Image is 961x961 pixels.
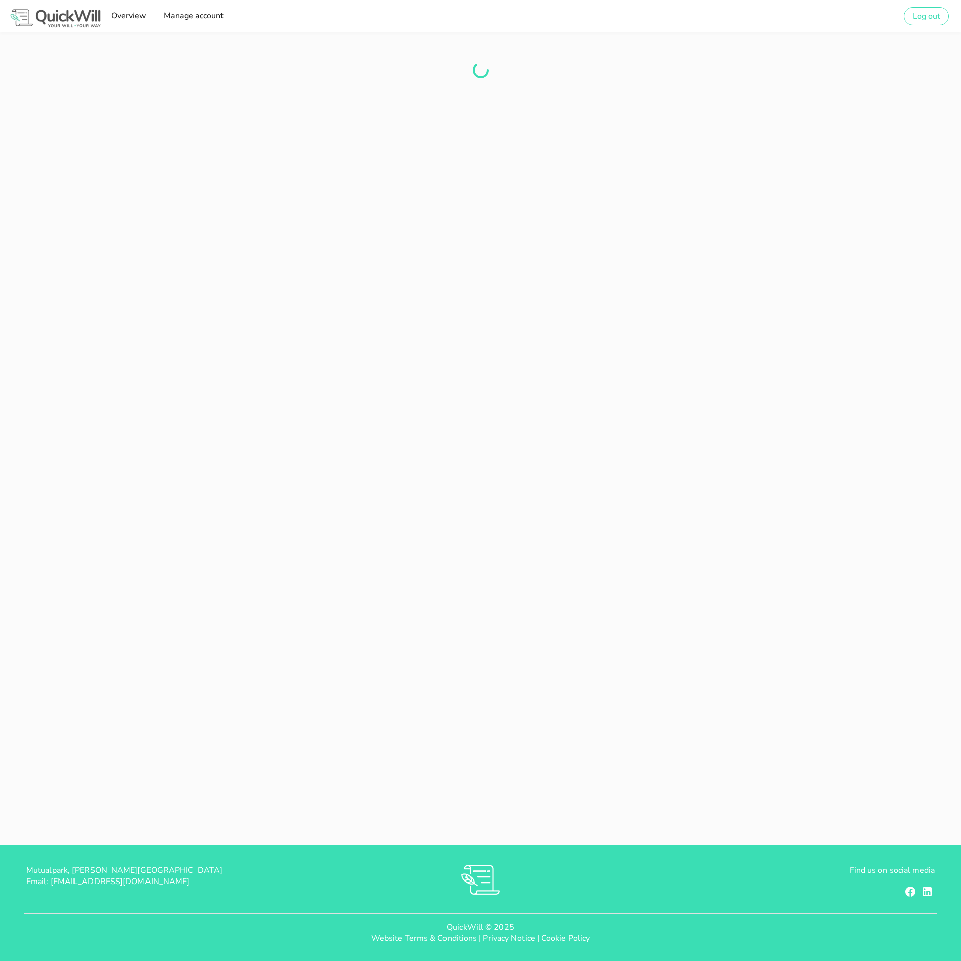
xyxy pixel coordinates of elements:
a: Cookie Policy [541,933,590,944]
span: | [537,933,539,944]
span: Mutualpark, [PERSON_NAME][GEOGRAPHIC_DATA] [26,865,223,876]
span: Email: [EMAIL_ADDRESS][DOMAIN_NAME] [26,876,190,887]
span: Manage account [163,10,223,21]
span: Log out [912,11,940,22]
span: | [479,933,481,944]
img: RVs0sauIwKhMoGR03FLGkjXSOVwkZRnQsltkF0QxpTsornXsmh1o7vbL94pqF3d8sZvAAAAAElFTkSuQmCC [461,865,500,895]
p: QuickWill © 2025 [8,922,953,933]
a: Manage account [160,6,226,26]
a: Overview [108,6,150,26]
button: Log out [904,7,949,25]
a: Website Terms & Conditions [371,933,477,944]
p: Find us on social media [632,865,935,876]
span: Overview [111,10,146,21]
a: Privacy Notice [483,933,535,944]
img: Logo [8,7,103,29]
